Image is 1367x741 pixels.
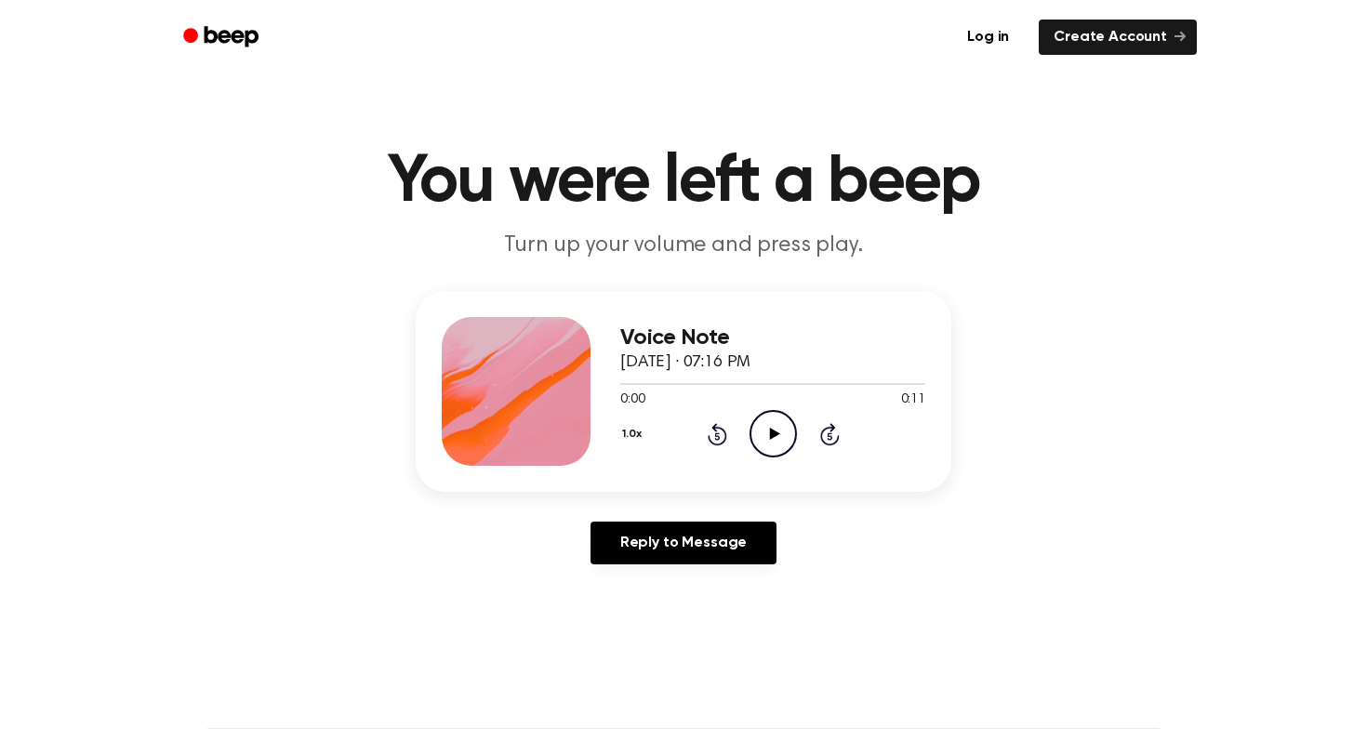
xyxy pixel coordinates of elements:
a: Reply to Message [591,522,776,564]
a: Create Account [1039,20,1197,55]
a: Log in [949,16,1028,59]
span: 0:11 [901,390,925,410]
p: Turn up your volume and press play. [326,231,1041,261]
h3: Voice Note [620,325,925,351]
button: 1.0x [620,418,648,450]
h1: You were left a beep [207,149,1160,216]
span: [DATE] · 07:16 PM [620,354,750,371]
a: Beep [170,20,275,56]
span: 0:00 [620,390,644,410]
